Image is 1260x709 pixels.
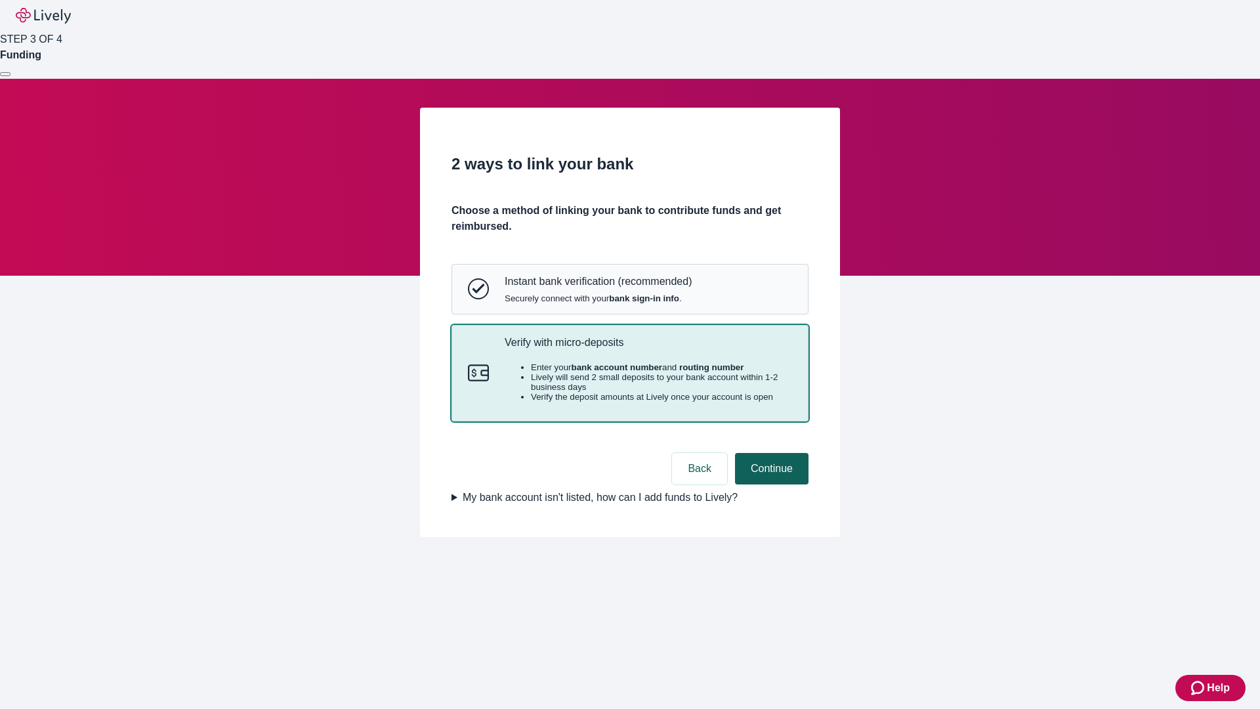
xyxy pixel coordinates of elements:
h4: Choose a method of linking your bank to contribute funds and get reimbursed. [451,203,808,234]
h2: 2 ways to link your bank [451,152,808,176]
button: Instant bank verificationInstant bank verification (recommended)Securely connect with yourbank si... [452,265,808,313]
li: Enter your and [531,362,792,372]
strong: bank sign-in info [609,293,679,303]
strong: routing number [679,362,744,372]
button: Continue [735,453,808,484]
li: Lively will send 2 small deposits to your bank account within 1-2 business days [531,372,792,392]
p: Verify with micro-deposits [505,336,792,349]
svg: Instant bank verification [468,278,489,299]
svg: Zendesk support icon [1191,680,1207,696]
button: Zendesk support iconHelp [1175,675,1246,701]
li: Verify the deposit amounts at Lively once your account is open [531,392,792,402]
strong: bank account number [572,362,663,372]
summary: My bank account isn't listed, how can I add funds to Lively? [451,490,808,505]
span: Help [1207,680,1230,696]
svg: Micro-deposits [468,362,489,383]
p: Instant bank verification (recommended) [505,275,692,288]
button: Micro-depositsVerify with micro-depositsEnter yourbank account numberand routing numberLively wil... [452,326,808,421]
img: Lively [16,8,71,24]
span: Securely connect with your . [505,293,692,303]
button: Back [672,453,727,484]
